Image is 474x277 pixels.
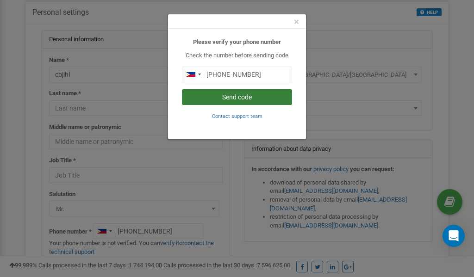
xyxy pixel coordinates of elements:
[182,67,292,82] input: 0905 123 4567
[212,112,262,119] a: Contact support team
[182,89,292,105] button: Send code
[443,225,465,247] div: Open Intercom Messenger
[193,38,281,45] b: Please verify your phone number
[294,16,299,27] span: ×
[294,17,299,27] button: Close
[182,51,292,60] p: Check the number before sending code
[182,67,204,82] div: Telephone country code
